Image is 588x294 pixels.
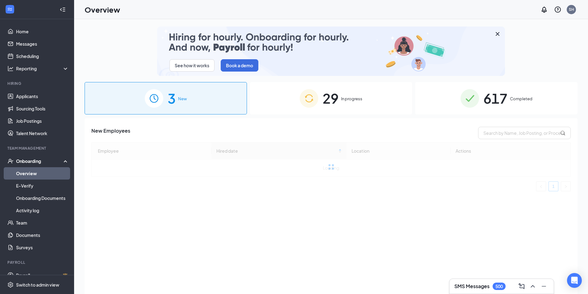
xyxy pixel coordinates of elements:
a: Talent Network [16,127,69,139]
button: ChevronUp [528,281,538,291]
button: Book a demo [221,59,258,72]
h3: SMS Messages [454,283,490,290]
svg: Notifications [540,6,548,13]
svg: WorkstreamLogo [7,6,13,12]
h1: Overview [85,4,120,15]
div: SH [569,7,574,12]
div: Team Management [7,146,68,151]
button: See how it works [169,59,215,72]
svg: ComposeMessage [518,283,525,290]
a: PayrollCrown [16,269,69,281]
a: Surveys [16,241,69,254]
span: 29 [323,88,339,109]
span: Completed [510,96,532,102]
svg: Collapse [60,6,66,13]
button: ComposeMessage [517,281,527,291]
svg: ChevronUp [529,283,536,290]
button: Minimize [539,281,549,291]
a: Messages [16,38,69,50]
div: Switch to admin view [16,282,59,288]
svg: Analysis [7,65,14,72]
div: Hiring [7,81,68,86]
span: New Employees [91,127,130,139]
svg: Settings [7,282,14,288]
a: Scheduling [16,50,69,62]
input: Search by Name, Job Posting, or Process [478,127,571,139]
a: Home [16,25,69,38]
svg: UserCheck [7,158,14,164]
img: payroll-small.gif [157,27,505,76]
a: Documents [16,229,69,241]
span: 3 [168,88,176,109]
a: E-Verify [16,180,69,192]
svg: Minimize [540,283,548,290]
a: Applicants [16,90,69,102]
a: Team [16,217,69,229]
a: Overview [16,167,69,180]
div: Reporting [16,65,69,72]
span: In progress [341,96,362,102]
div: Onboarding [16,158,64,164]
a: Onboarding Documents [16,192,69,204]
span: New [178,96,187,102]
svg: QuestionInfo [554,6,561,13]
div: Payroll [7,260,68,265]
a: Activity log [16,204,69,217]
div: 500 [495,284,503,289]
span: 617 [483,88,507,109]
svg: Cross [494,30,501,38]
a: Sourcing Tools [16,102,69,115]
a: Job Postings [16,115,69,127]
div: Open Intercom Messenger [567,273,582,288]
